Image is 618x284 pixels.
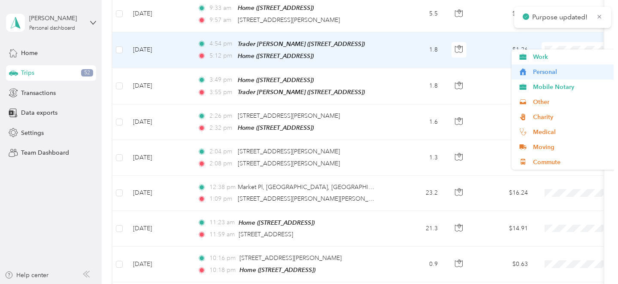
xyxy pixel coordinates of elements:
[388,68,445,104] td: 1.8
[209,266,236,275] span: 10:18 pm
[21,49,38,58] span: Home
[239,219,315,226] span: Home ([STREET_ADDRESS])
[209,111,234,121] span: 2:26 pm
[533,67,612,76] span: Personal
[475,176,535,211] td: $16.24
[126,32,191,68] td: [DATE]
[239,231,293,238] span: [STREET_ADDRESS]
[209,183,234,192] span: 12:38 pm
[5,271,48,280] button: Help center
[238,40,365,47] span: Trader [PERSON_NAME] ([STREET_ADDRESS])
[238,52,314,59] span: Home ([STREET_ADDRESS])
[238,16,340,24] span: [STREET_ADDRESS][PERSON_NAME]
[238,89,365,95] span: Trader [PERSON_NAME] ([STREET_ADDRESS])
[209,230,235,239] span: 11:59 am
[81,69,93,77] span: 52
[126,68,191,104] td: [DATE]
[533,113,612,122] span: Charity
[238,124,314,131] span: Home ([STREET_ADDRESS])
[209,194,234,204] span: 1:09 pm
[570,236,618,284] iframe: Everlance-gr Chat Button Frame
[29,14,83,23] div: [PERSON_NAME]
[533,52,612,61] span: Work
[209,123,234,133] span: 2:32 pm
[475,104,535,140] td: $1.12
[238,76,314,83] span: Home ([STREET_ADDRESS])
[533,128,612,137] span: Medical
[475,247,535,282] td: $0.63
[21,148,69,157] span: Team Dashboard
[533,143,612,152] span: Moving
[475,32,535,68] td: $1.26
[238,183,458,191] span: Market Pl, [GEOGRAPHIC_DATA], [GEOGRAPHIC_DATA], [GEOGRAPHIC_DATA]
[126,176,191,211] td: [DATE]
[238,195,388,202] span: [STREET_ADDRESS][PERSON_NAME][PERSON_NAME]
[21,128,44,137] span: Settings
[209,75,234,85] span: 3:49 pm
[126,247,191,282] td: [DATE]
[388,247,445,282] td: 0.9
[126,104,191,140] td: [DATE]
[388,32,445,68] td: 1.8
[533,158,612,167] span: Commute
[475,211,535,247] td: $14.91
[209,147,234,156] span: 2:04 pm
[126,140,191,175] td: [DATE]
[209,39,234,49] span: 4:54 pm
[532,12,590,23] p: Purpose updated!
[388,140,445,175] td: 1.3
[388,176,445,211] td: 23.2
[533,82,612,92] span: Mobile Notary
[209,218,235,227] span: 11:23 am
[239,266,315,273] span: Home ([STREET_ADDRESS])
[21,108,58,117] span: Data exports
[533,98,612,107] span: Other
[21,68,34,77] span: Trips
[29,26,75,31] div: Personal dashboard
[209,15,234,25] span: 9:57 am
[209,159,234,168] span: 2:08 pm
[209,253,236,263] span: 10:16 pm
[238,148,340,155] span: [STREET_ADDRESS][PERSON_NAME]
[238,160,340,167] span: [STREET_ADDRESS][PERSON_NAME]
[209,3,234,13] span: 9:33 am
[475,68,535,104] td: $1.26
[239,254,342,262] span: [STREET_ADDRESS][PERSON_NAME]
[388,211,445,247] td: 21.3
[126,211,191,247] td: [DATE]
[21,89,56,98] span: Transactions
[209,51,234,61] span: 5:12 pm
[475,140,535,175] td: $0.91
[238,4,314,11] span: Home ([STREET_ADDRESS])
[209,88,234,97] span: 3:55 pm
[238,112,340,119] span: [STREET_ADDRESS][PERSON_NAME]
[388,104,445,140] td: 1.6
